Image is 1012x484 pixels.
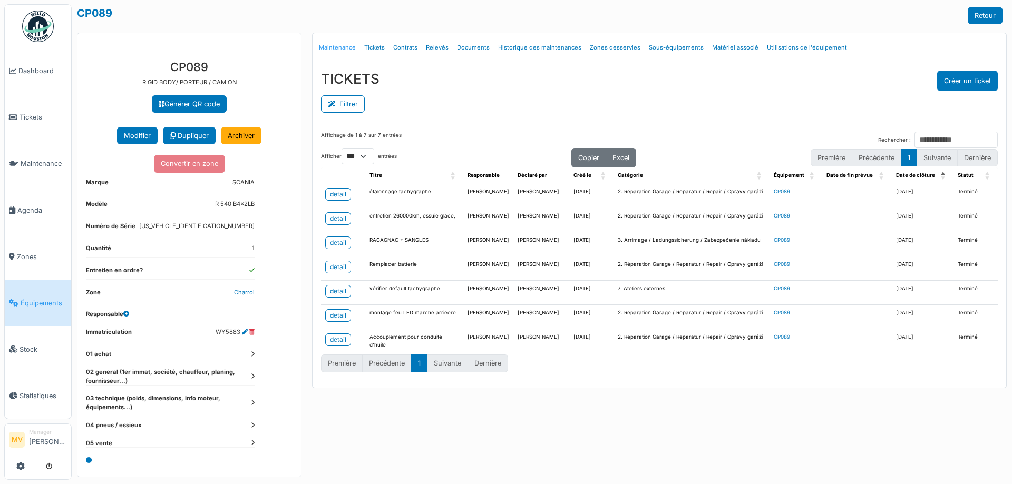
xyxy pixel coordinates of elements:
li: MV [9,432,25,448]
h3: CP089 [86,60,293,74]
td: [DATE] [892,281,953,305]
td: Terminé [953,184,998,208]
button: Filtrer [321,95,365,113]
nav: pagination [321,354,508,372]
span: Créé le [573,172,591,178]
dt: Zone [86,288,101,301]
a: detail [325,212,351,225]
span: Dashboard [18,66,67,76]
img: Badge_color-CXgf-gQk.svg [22,11,54,42]
td: 2. Réparation Garage / Reparatur / Repair / Opravy garáží [614,329,770,353]
dd: R 540 B4x2LB [215,200,255,209]
td: [PERSON_NAME] [463,256,513,281]
div: detail [330,214,346,223]
nav: pagination [811,149,998,166]
h3: TICKETS [321,71,379,87]
a: Sous-équipements [645,35,708,60]
a: CP089 [774,310,790,315]
a: detail [325,309,351,322]
a: Maintenance [5,141,71,187]
span: Agenda [17,205,67,215]
td: Terminé [953,329,998,353]
a: Charroi [234,289,255,296]
td: [DATE] [569,232,614,256]
a: Dupliquer [163,127,216,144]
td: [PERSON_NAME] [463,305,513,329]
span: Date de fin prévue: Activate to sort [879,167,885,184]
dt: Quantité [86,244,111,257]
span: Date de clôture [896,172,935,178]
a: Contrats [389,35,422,60]
span: Équipement: Activate to sort [810,167,816,184]
td: RACAGNAC + SANGLES [365,232,463,256]
button: 1 [901,149,917,166]
label: Rechercher : [878,136,911,144]
select: Afficherentrées [342,148,374,164]
div: detail [330,335,346,344]
span: Copier [578,154,599,162]
a: CP089 [774,285,790,291]
td: Accouplement pour conduite d'huile [365,329,463,353]
td: 2. Réparation Garage / Reparatur / Repair / Opravy garáží [614,305,770,329]
td: Terminé [953,281,998,305]
dt: 03 technique (poids, dimensions, info moteur, équipements...) [86,394,255,412]
td: [PERSON_NAME] [513,256,569,281]
dt: 04 pneus / essieux [86,421,255,430]
a: Tickets [5,94,71,141]
a: Historique des maintenances [494,35,586,60]
span: Catégorie [618,172,643,178]
dt: Immatriculation [86,328,132,341]
a: Générer QR code [152,95,227,113]
span: Titre: Activate to sort [451,167,457,184]
a: MV Manager[PERSON_NAME] [9,428,67,453]
td: [DATE] [892,184,953,208]
dd: [US_VEHICLE_IDENTIFICATION_NUMBER] [139,222,255,231]
td: [PERSON_NAME] [463,329,513,353]
a: Matériel associé [708,35,763,60]
dt: Marque [86,178,109,191]
span: Zones [17,252,67,262]
td: [DATE] [892,208,953,232]
td: [DATE] [569,208,614,232]
td: [DATE] [892,256,953,281]
td: [DATE] [892,329,953,353]
td: [DATE] [892,232,953,256]
a: Zones desservies [586,35,645,60]
td: entretien 260000km, essuie glace, [365,208,463,232]
span: Catégorie: Activate to sort [757,167,763,184]
td: [DATE] [569,256,614,281]
a: Documents [453,35,494,60]
a: detail [325,285,351,298]
a: CP089 [774,261,790,267]
a: Tickets [360,35,389,60]
span: Tickets [20,112,67,122]
td: [DATE] [569,281,614,305]
td: [PERSON_NAME] [513,208,569,232]
td: [DATE] [892,305,953,329]
dt: Entretien en ordre? [86,266,143,279]
button: 1 [411,354,427,372]
td: [DATE] [569,329,614,353]
td: [PERSON_NAME] [463,184,513,208]
span: Équipement [774,172,804,178]
a: Utilisations de l'équipement [763,35,851,60]
a: CP089 [774,237,790,243]
dd: WY5883 [216,328,255,337]
td: [PERSON_NAME] [513,232,569,256]
li: [PERSON_NAME] [29,428,67,451]
td: 7. Ateliers externes [614,281,770,305]
span: Statistiques [20,391,67,401]
a: Stock [5,326,71,372]
td: Terminé [953,256,998,281]
dt: Numéro de Série [86,222,135,235]
div: detail [330,287,346,296]
span: Déclaré par [518,172,547,178]
div: detail [330,190,346,199]
button: Modifier [117,127,158,144]
span: Excel [612,154,629,162]
span: Maintenance [21,159,67,169]
td: [PERSON_NAME] [463,232,513,256]
a: Statistiques [5,372,71,419]
td: [PERSON_NAME] [513,305,569,329]
p: RIGID BODY/ PORTEUR / CAMION [86,78,293,87]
